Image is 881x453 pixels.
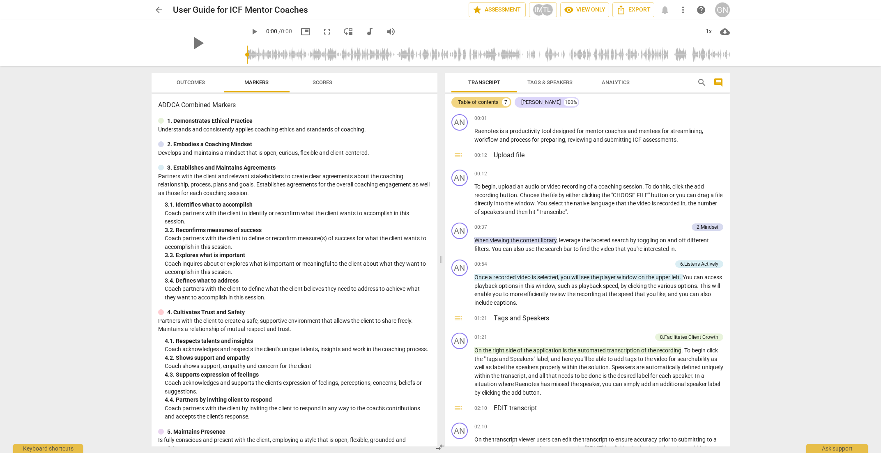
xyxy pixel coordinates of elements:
[560,2,609,17] button: View only
[594,183,598,190] span: a
[502,98,510,106] div: 7
[662,128,670,134] span: for
[494,299,516,306] span: captions
[580,246,591,252] span: find
[637,237,660,244] span: toggling
[678,5,688,15] span: more_vert
[679,237,687,244] span: off
[510,291,524,297] span: more
[474,356,484,362] span: the
[301,27,311,37] span: picture_in_picture
[474,274,489,281] span: Once
[668,291,679,297] span: and
[158,172,431,198] p: Partners with the client and relevant stakeholders to create clear agreements about the coaching ...
[516,209,529,215] span: then
[697,192,711,198] span: drag
[482,183,496,190] span: begin
[564,200,574,207] span: the
[483,347,492,354] span: the
[474,152,487,160] span: 00:12
[564,246,573,252] span: bar
[648,347,657,354] span: the
[697,223,718,231] div: 2.Mindset
[648,283,658,289] span: the
[687,237,709,244] span: different
[574,200,591,207] span: native
[713,78,723,87] span: comment
[700,291,711,297] span: also
[541,183,547,190] span: or
[343,27,353,37] span: move_down
[667,237,679,244] span: and
[617,274,638,281] span: window
[532,136,541,143] span: for
[365,27,375,37] span: audiotrack
[697,200,717,207] span: number
[690,291,700,297] span: can
[685,200,688,207] span: ,
[605,128,628,134] span: coaches
[639,128,662,134] span: mentees
[510,128,541,134] span: productivity
[670,246,675,252] span: in
[313,79,332,85] span: Scores
[496,183,498,190] span: ,
[158,149,431,157] p: Develops and maintains a mindset that is open, curious, flexible and client-centered.
[489,246,492,252] span: .
[435,442,445,452] span: compare_arrows
[167,140,252,149] p: 2. Embodies a Coaching Mindset
[645,183,653,190] span: To
[244,79,269,85] span: Markers
[534,200,537,207] span: .
[386,27,396,37] span: volume_up
[637,200,652,207] span: video
[498,183,517,190] span: upload
[474,347,483,354] span: On
[550,192,559,198] span: file
[678,283,697,289] span: options
[591,200,616,207] span: language
[701,25,717,38] div: 1x
[561,274,571,281] span: you
[547,183,562,190] span: video
[187,32,208,54] span: play_arrow
[591,246,600,252] span: the
[154,5,164,15] span: arrow_back
[525,183,541,190] span: audio
[702,128,703,134] span: ,
[165,285,431,301] p: Coach partners with the client to define what the client believes they need to address to achieve...
[278,28,292,34] span: / 0:00
[646,291,657,297] span: you
[598,183,623,190] span: coaching
[571,274,581,281] span: will
[700,283,712,289] span: This
[582,237,591,244] span: the
[499,136,511,143] span: and
[720,27,730,37] span: cloud_download
[638,274,646,281] span: on
[533,347,563,354] span: application
[704,274,722,281] span: access
[266,28,277,34] span: 0:00
[568,136,593,143] span: reviewing
[158,125,431,134] p: Understands and consistently applies coaching ethics and standards of coaching.
[511,136,532,143] span: process
[559,237,582,244] span: leverage
[165,209,431,226] p: Coach partners with the client to identify or reconfirm what the client wants to accomplish in th...
[602,291,609,297] span: at
[685,183,694,190] span: the
[806,444,868,453] div: Ask support
[513,246,525,252] span: also
[537,209,567,215] span: "Transcribe"
[559,192,566,198] span: by
[13,444,83,453] div: Keyboard shortcuts
[672,183,685,190] span: click
[567,209,568,215] span: .
[591,274,600,281] span: the
[499,356,510,362] span: and
[672,274,680,281] span: left
[618,291,635,297] span: speed
[505,209,516,215] span: and
[511,237,520,244] span: the
[694,2,708,17] a: Help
